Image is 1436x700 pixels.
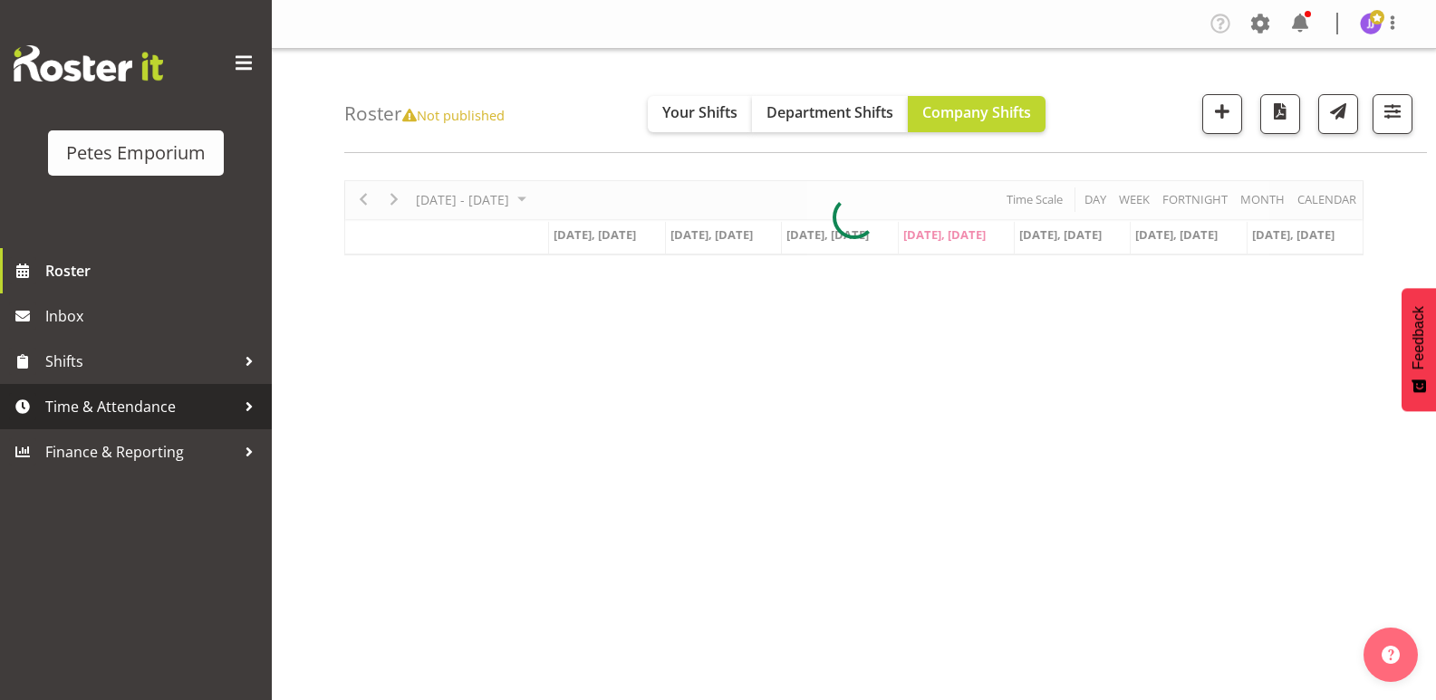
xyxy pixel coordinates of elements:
[1411,306,1427,369] span: Feedback
[14,45,163,82] img: Rosterit website logo
[908,96,1046,132] button: Company Shifts
[344,103,505,124] h4: Roster
[1402,288,1436,411] button: Feedback - Show survey
[402,106,505,124] span: Not published
[1202,94,1242,134] button: Add a new shift
[648,96,752,132] button: Your Shifts
[66,139,206,167] div: Petes Emporium
[45,348,236,375] span: Shifts
[1382,646,1400,664] img: help-xxl-2.png
[45,393,236,420] span: Time & Attendance
[45,302,263,330] span: Inbox
[1360,13,1382,34] img: janelle-jonkers702.jpg
[1318,94,1358,134] button: Send a list of all shifts for the selected filtered period to all rostered employees.
[922,102,1031,122] span: Company Shifts
[1260,94,1300,134] button: Download a PDF of the roster according to the set date range.
[45,438,236,465] span: Finance & Reporting
[45,257,263,284] span: Roster
[662,102,737,122] span: Your Shifts
[752,96,908,132] button: Department Shifts
[766,102,893,122] span: Department Shifts
[1373,94,1412,134] button: Filter Shifts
